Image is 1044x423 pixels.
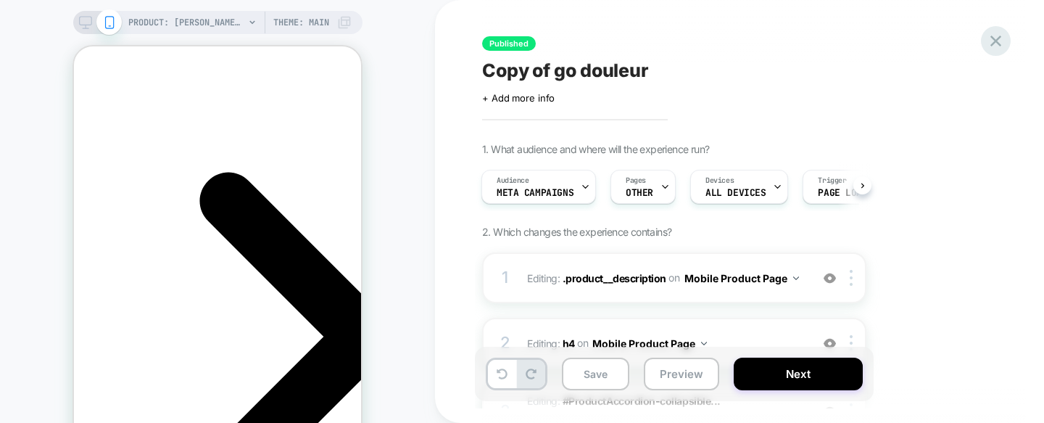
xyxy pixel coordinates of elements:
[734,358,863,390] button: Next
[482,59,649,81] span: Copy of go douleur
[705,176,734,186] span: Devices
[818,188,867,198] span: Page Load
[498,329,513,358] div: 2
[497,176,529,186] span: Audience
[850,270,853,286] img: close
[793,276,799,280] img: down arrow
[527,333,803,354] span: Editing :
[482,226,671,238] span: 2. Which changes the experience contains?
[824,272,836,284] img: crossed eye
[818,176,846,186] span: Trigger
[482,92,555,104] span: + Add more info
[626,176,646,186] span: Pages
[592,333,707,354] button: Mobile Product Page
[562,358,629,390] button: Save
[482,143,709,155] span: 1. What audience and where will the experience run?
[273,11,329,34] span: Theme: MAIN
[824,337,836,350] img: crossed eye
[684,268,799,289] button: Mobile Product Page
[705,188,766,198] span: ALL DEVICES
[527,268,803,289] span: Editing :
[577,334,588,352] span: on
[850,335,853,351] img: close
[482,36,536,51] span: Published
[497,188,573,198] span: Meta campaigns
[563,337,575,349] span: h4
[644,358,719,390] button: Preview
[701,342,707,345] img: down arrow
[563,271,666,284] span: .product__description
[626,188,653,198] span: OTHER
[668,268,679,287] span: on
[498,263,513,292] div: 1
[128,11,244,34] span: PRODUCT: [PERSON_NAME] NoPull [pour chien qui tire]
